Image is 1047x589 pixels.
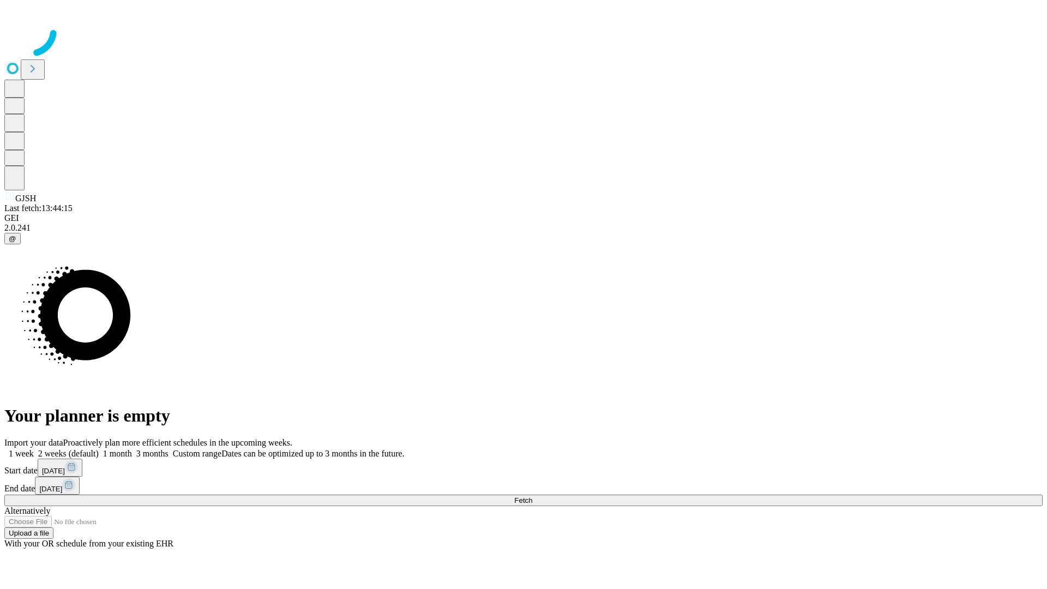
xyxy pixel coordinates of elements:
[4,477,1043,495] div: End date
[4,527,53,539] button: Upload a file
[4,406,1043,426] h1: Your planner is empty
[35,477,80,495] button: [DATE]
[4,233,21,244] button: @
[4,223,1043,233] div: 2.0.241
[9,235,16,243] span: @
[4,203,73,213] span: Last fetch: 13:44:15
[4,495,1043,506] button: Fetch
[4,539,173,548] span: With your OR schedule from your existing EHR
[39,485,62,493] span: [DATE]
[63,438,292,447] span: Proactively plan more efficient schedules in the upcoming weeks.
[514,496,532,504] span: Fetch
[38,449,99,458] span: 2 weeks (default)
[9,449,34,458] span: 1 week
[42,467,65,475] span: [DATE]
[15,194,36,203] span: GJSH
[221,449,404,458] span: Dates can be optimized up to 3 months in the future.
[4,506,50,515] span: Alternatively
[103,449,132,458] span: 1 month
[173,449,221,458] span: Custom range
[38,459,82,477] button: [DATE]
[4,438,63,447] span: Import your data
[4,459,1043,477] div: Start date
[136,449,169,458] span: 3 months
[4,213,1043,223] div: GEI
